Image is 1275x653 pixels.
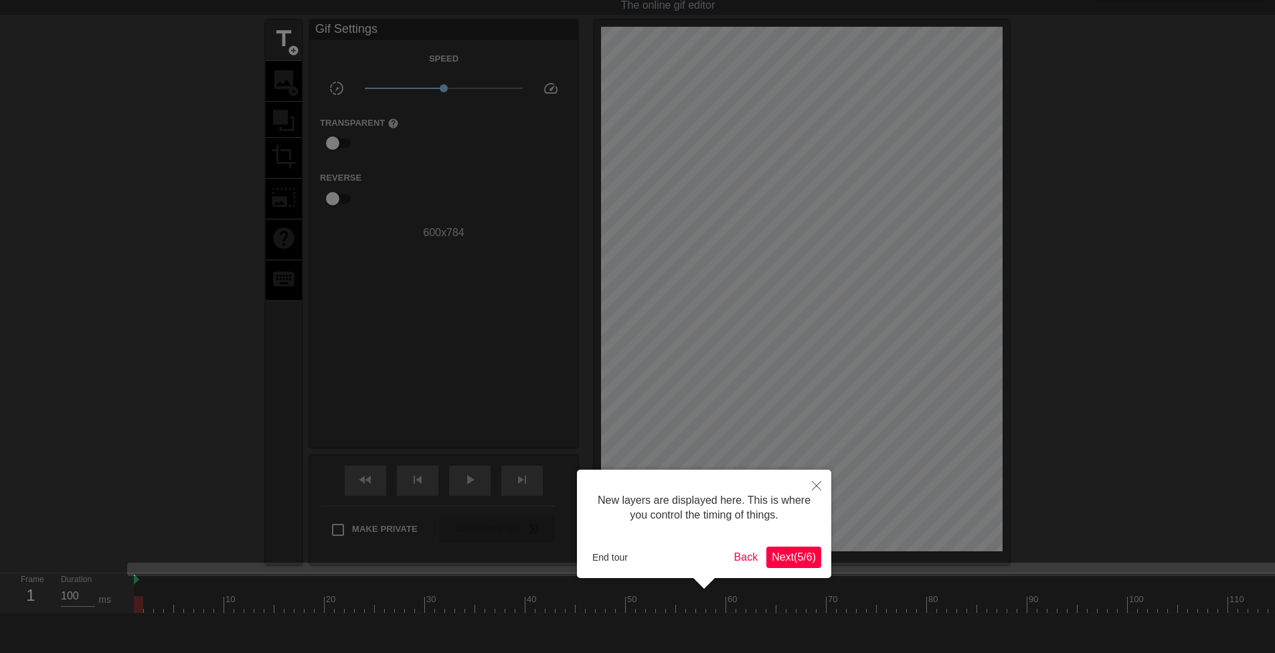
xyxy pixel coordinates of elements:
button: Next [766,547,821,568]
button: Back [729,547,764,568]
button: End tour [587,547,633,567]
span: Next ( 5 / 6 ) [772,551,816,563]
button: Close [802,470,831,500]
div: New layers are displayed here. This is where you control the timing of things. [587,480,821,537]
